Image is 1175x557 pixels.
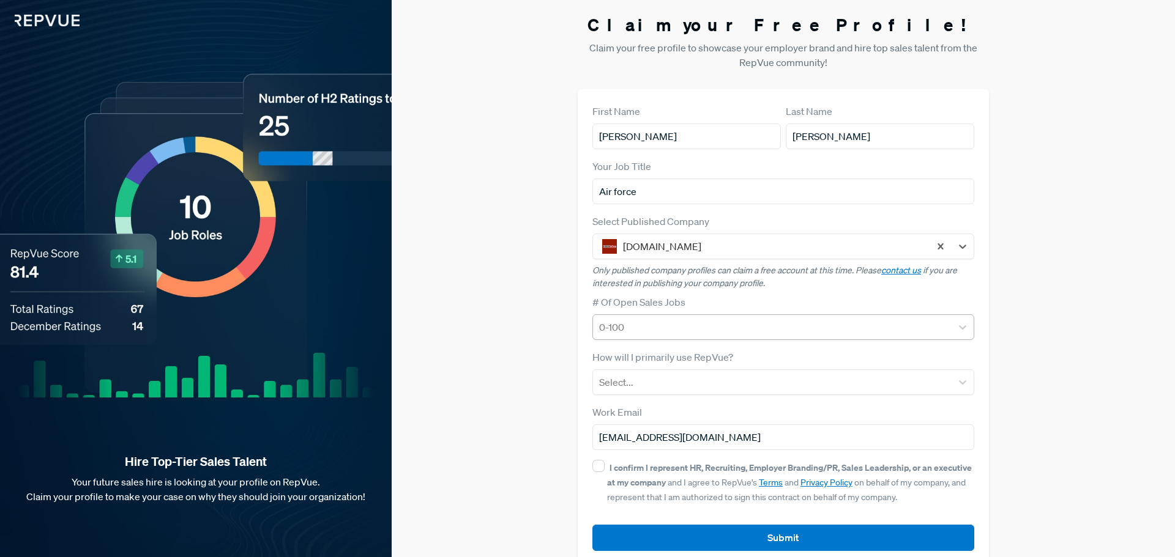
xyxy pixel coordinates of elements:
p: Only published company profiles can claim a free account at this time. Please if you are interest... [592,264,974,290]
span: and I agree to RepVue’s and on behalf of my company, and represent that I am authorized to sign t... [607,462,972,503]
label: Last Name [786,104,832,119]
label: Your Job Title [592,159,651,174]
button: Submit [592,525,974,551]
p: Your future sales hire is looking at your profile on RepVue. Claim your profile to make your case... [20,474,372,504]
strong: I confirm I represent HR, Recruiting, Employer Branding/PR, Sales Leadership, or an executive at ... [607,462,972,488]
label: Work Email [592,405,642,419]
label: Select Published Company [592,214,709,229]
label: How will I primarily use RepVue? [592,350,733,364]
label: First Name [592,104,640,119]
p: Claim your free profile to showcase your employer brand and hire top sales talent from the RepVue... [578,40,989,70]
label: # Of Open Sales Jobs [592,295,685,309]
a: Privacy Policy [800,477,852,488]
input: Last Name [786,124,974,149]
a: contact us [881,265,921,276]
img: 1000Bulbs.com [602,239,617,254]
a: Terms [759,477,783,488]
input: Email [592,424,974,450]
input: First Name [592,124,781,149]
h3: Claim your Free Profile! [578,15,989,35]
strong: Hire Top-Tier Sales Talent [20,454,372,470]
input: Title [592,179,974,204]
